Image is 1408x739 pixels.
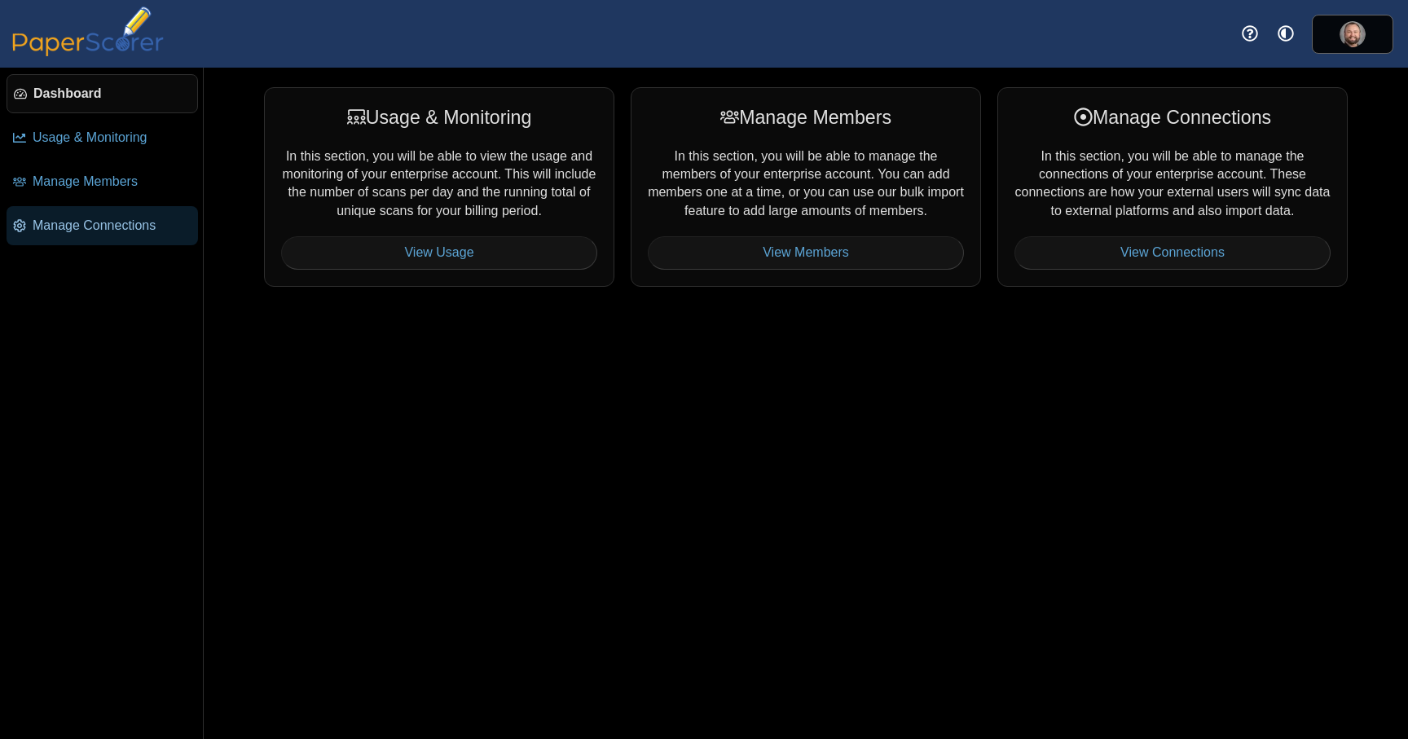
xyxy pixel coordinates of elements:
img: ps.tlhBEEblj2Xb82sh [1340,21,1366,47]
div: In this section, you will be able to manage the connections of your enterprise account. These con... [997,87,1348,286]
span: Manage Members [33,173,191,191]
span: Usage & Monitoring [33,129,191,147]
a: PaperScorer [7,45,169,59]
a: ps.tlhBEEblj2Xb82sh [1312,15,1393,54]
span: Dashboard [33,85,191,103]
a: View Members [648,236,964,269]
div: In this section, you will be able to view the usage and monitoring of your enterprise account. Th... [264,87,614,286]
div: Usage & Monitoring [281,104,597,130]
div: Manage Connections [1014,104,1331,130]
a: Manage Members [7,162,198,201]
span: Beau Runyan [1340,21,1366,47]
img: PaperScorer [7,7,169,56]
a: View Usage [281,236,597,269]
div: In this section, you will be able to manage the members of your enterprise account. You can add m... [631,87,981,286]
a: Dashboard [7,74,198,113]
a: Manage Connections [7,206,198,245]
a: View Connections [1014,236,1331,269]
div: Manage Members [648,104,964,130]
span: Manage Connections [33,217,191,235]
a: Usage & Monitoring [7,118,198,157]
